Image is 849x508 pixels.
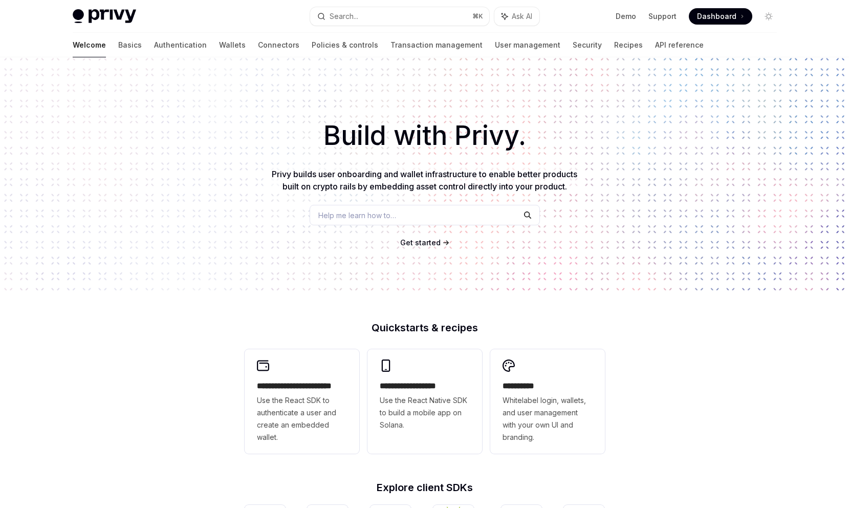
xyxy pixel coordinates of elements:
[330,10,358,23] div: Search...
[272,169,577,192] span: Privy builds user onboarding and wallet infrastructure to enable better products built on crypto ...
[697,11,736,22] span: Dashboard
[616,11,636,22] a: Demo
[614,33,643,57] a: Recipes
[573,33,602,57] a: Security
[318,210,396,221] span: Help me learn how to…
[400,238,441,248] a: Get started
[367,349,482,454] a: **** **** **** ***Use the React Native SDK to build a mobile app on Solana.
[490,349,605,454] a: **** *****Whitelabel login, wallets, and user management with your own UI and branding.
[503,394,593,443] span: Whitelabel login, wallets, and user management with your own UI and branding.
[310,7,489,26] button: Search...⌘K
[154,33,207,57] a: Authentication
[512,11,532,22] span: Ask AI
[73,33,106,57] a: Welcome
[760,8,777,25] button: Toggle dark mode
[245,482,605,493] h2: Explore client SDKs
[118,33,142,57] a: Basics
[390,33,483,57] a: Transaction management
[495,33,560,57] a: User management
[648,11,677,22] a: Support
[380,394,470,431] span: Use the React Native SDK to build a mobile app on Solana.
[655,33,704,57] a: API reference
[257,394,347,443] span: Use the React SDK to authenticate a user and create an embedded wallet.
[689,8,752,25] a: Dashboard
[400,238,441,247] span: Get started
[245,323,605,333] h2: Quickstarts & recipes
[16,116,833,156] h1: Build with Privy.
[73,9,136,24] img: light logo
[258,33,299,57] a: Connectors
[472,12,483,20] span: ⌘ K
[494,7,539,26] button: Ask AI
[312,33,378,57] a: Policies & controls
[219,33,246,57] a: Wallets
